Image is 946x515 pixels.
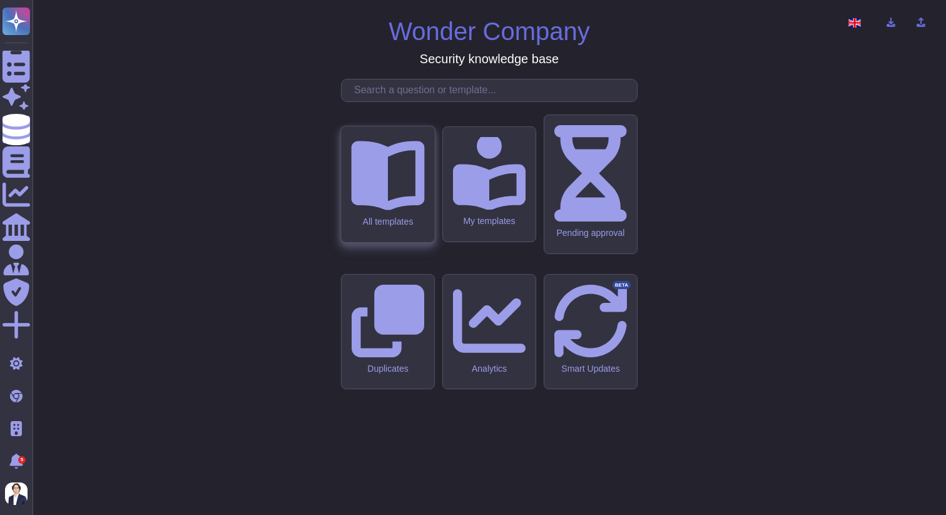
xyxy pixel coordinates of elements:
img: user [5,482,28,505]
input: Search a question or template... [348,79,637,101]
h3: Security knowledge base [420,51,559,66]
div: Pending approval [554,228,627,238]
div: Analytics [453,364,526,374]
div: BETA [613,281,631,290]
h1: Wonder Company [389,16,590,46]
div: 5 [18,456,26,464]
button: user [3,480,36,507]
div: Duplicates [352,364,424,374]
div: All templates [351,217,424,227]
img: en [848,18,861,28]
div: My templates [453,216,526,227]
div: Smart Updates [554,364,627,374]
